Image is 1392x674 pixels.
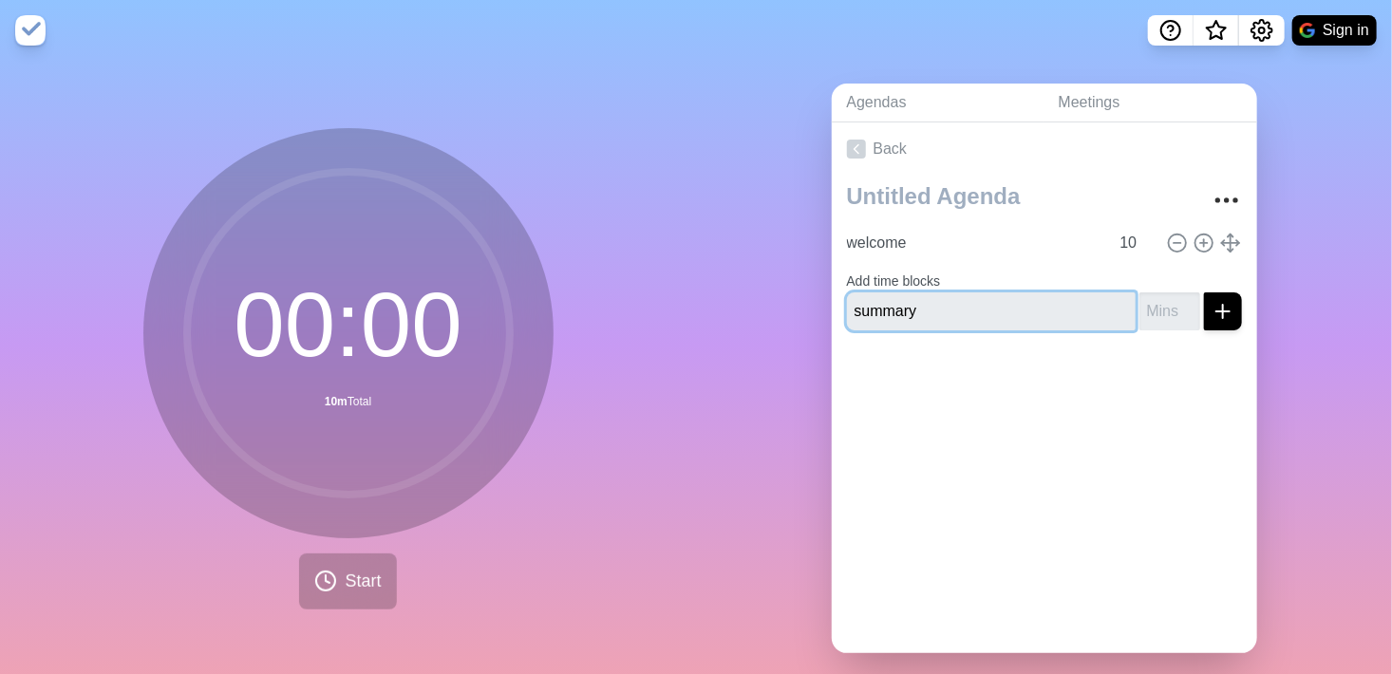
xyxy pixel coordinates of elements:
[1148,15,1194,46] button: Help
[345,569,381,594] span: Start
[1300,23,1315,38] img: google logo
[299,553,396,609] button: Start
[15,15,46,46] img: timeblocks logo
[1292,15,1377,46] button: Sign in
[832,84,1044,122] a: Agendas
[1194,15,1239,46] button: What’s new
[839,224,1109,262] input: Name
[847,292,1136,330] input: Name
[832,122,1257,176] a: Back
[1239,15,1285,46] button: Settings
[1044,84,1257,122] a: Meetings
[1208,181,1246,219] button: More
[1113,224,1158,262] input: Mins
[847,273,941,289] label: Add time blocks
[1139,292,1200,330] input: Mins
